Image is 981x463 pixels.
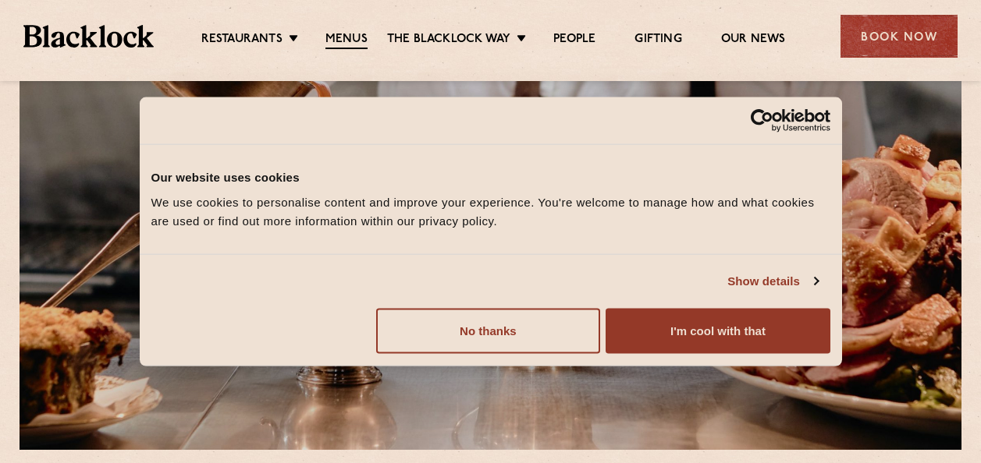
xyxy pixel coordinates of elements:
[841,15,958,58] div: Book Now
[23,25,154,47] img: BL_Textured_Logo-footer-cropped.svg
[721,32,786,48] a: Our News
[201,32,283,48] a: Restaurants
[727,272,818,291] a: Show details
[634,32,681,48] a: Gifting
[387,32,510,48] a: The Blacklock Way
[325,32,368,49] a: Menus
[694,109,830,133] a: Usercentrics Cookiebot - opens in a new window
[606,308,830,353] button: I'm cool with that
[151,168,830,187] div: Our website uses cookies
[376,308,600,353] button: No thanks
[151,193,830,230] div: We use cookies to personalise content and improve your experience. You're welcome to manage how a...
[553,32,595,48] a: People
